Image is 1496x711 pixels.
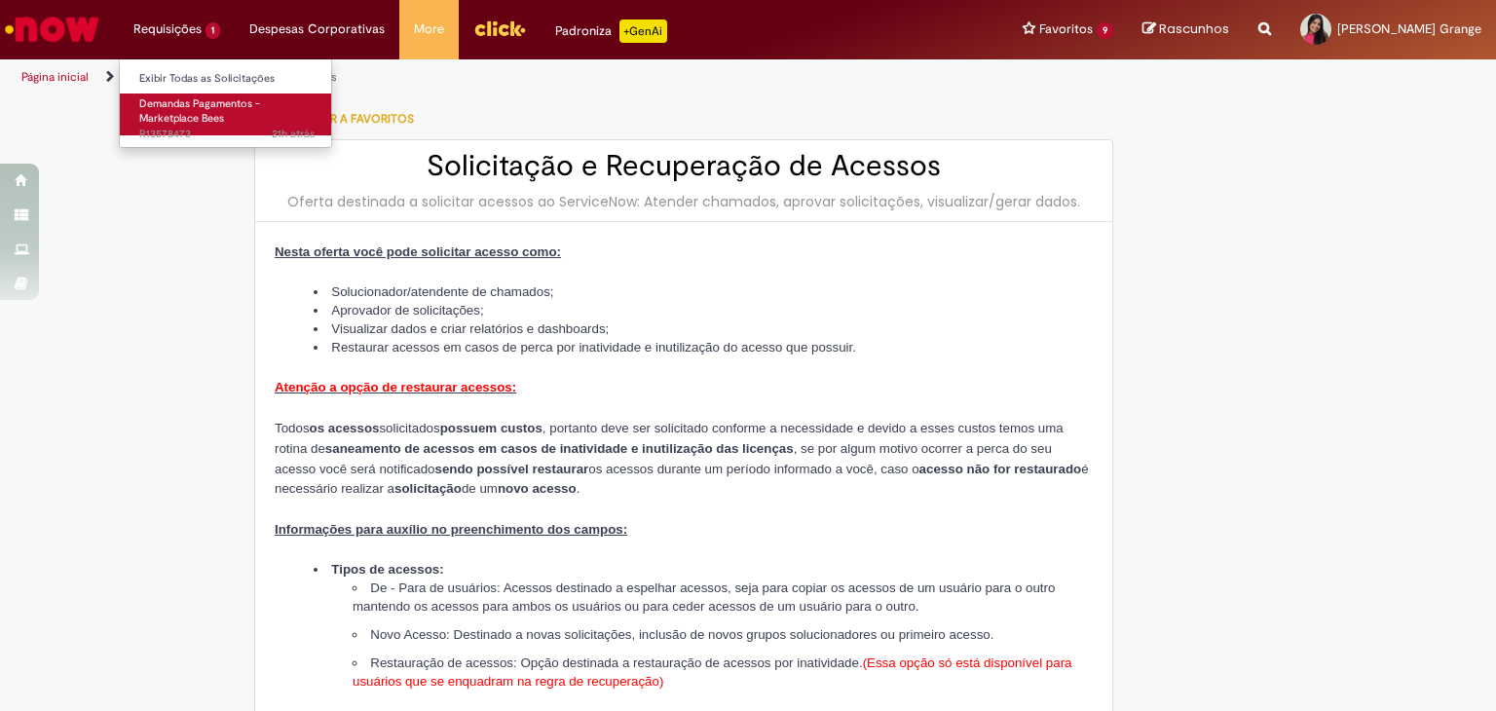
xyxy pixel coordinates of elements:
strong: possuem custos [440,421,542,435]
span: R13578473 [139,127,315,142]
a: Exibir Todas as Solicitações [120,68,334,90]
span: Demandas Pagamentos - Marketplace Bees [139,96,260,127]
a: Aberto R13578473 : Demandas Pagamentos - Marketplace Bees [120,94,334,135]
strong: sendo possível restaurar [434,462,588,476]
img: click_logo_yellow_360x200.png [473,14,526,43]
img: ServiceNow [2,10,102,49]
a: Rascunhos [1142,20,1229,39]
li: Restaurar acessos em casos de perca por inatividade e inutilização do acesso que possuir. [314,338,1093,356]
span: Nesta oferta você pode solicitar acesso como: [275,244,561,259]
h2: Solicitação e Recuperação de Acessos [275,150,1093,182]
li: Aprovador de solicitações; [314,301,1093,319]
strong: saneamento de acessos [325,441,474,456]
span: 9 [1097,22,1113,39]
strong: os acessos [310,421,380,435]
div: Padroniza [555,19,667,43]
span: More [414,19,444,39]
span: Favoritos [1039,19,1093,39]
span: 1 [206,22,220,39]
li: Restauração de acessos: Opção destinada a restauração de acessos por inatividade. [353,654,1093,709]
span: [PERSON_NAME] Grange [1337,20,1481,37]
li: Novo Acesso: Destinado a novas solicitações, inclusão de novos grupos solucionadores ou primeiro ... [353,625,1093,644]
span: Informações para auxílio no preenchimento dos campos: [275,522,627,537]
span: Despesas Corporativas [249,19,385,39]
span: Requisições [133,19,202,39]
span: Adicionar a Favoritos [274,111,414,127]
strong: em casos de inatividade e inutilização das licenças [478,441,794,456]
div: Oferta destinada a solicitar acessos ao ServiceNow: Atender chamados, aprovar solicitações, visua... [275,192,1093,211]
li: Solucionador/atendente de chamados; [314,282,1093,301]
ul: Requisições [119,58,332,148]
strong: novo acesso [498,481,577,496]
li: De - Para de usuários: Acessos destinado a espelhar acessos, seja para copiar os acessos de um us... [353,579,1093,616]
button: Adicionar a Favoritos [254,98,425,139]
li: Visualizar dados e criar relatórios e dashboards; [314,319,1093,338]
span: Rascunhos [1159,19,1229,38]
strong: solicitação [394,481,462,496]
time: 29/09/2025 17:11:16 [272,127,315,141]
strong: acesso não for restaurado [919,462,1082,476]
span: 21h atrás [272,127,315,141]
span: Atenção a opção de restaurar acessos: [275,380,516,394]
p: +GenAi [619,19,667,43]
strong: Tipos de acessos: [331,562,443,577]
ul: Trilhas de página [15,59,983,95]
a: Página inicial [21,69,89,85]
span: Todos solicitados , portanto deve ser solicitado conforme a necessidade e devido a esses custos t... [275,421,1089,497]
